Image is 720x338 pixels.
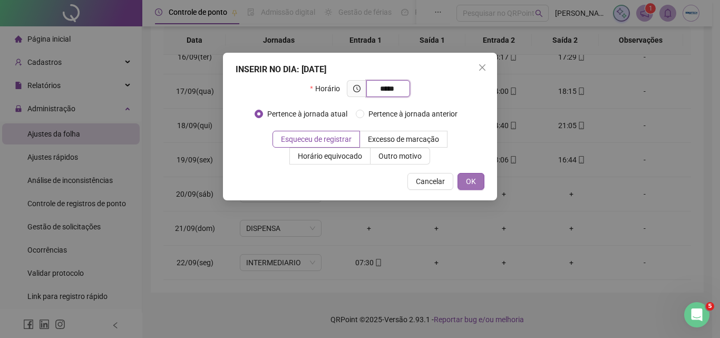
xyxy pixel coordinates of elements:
[706,302,714,311] span: 5
[310,80,346,97] label: Horário
[298,152,362,160] span: Horário equivocado
[416,176,445,187] span: Cancelar
[364,108,462,120] span: Pertence à jornada anterior
[407,173,453,190] button: Cancelar
[466,176,476,187] span: OK
[378,152,422,160] span: Outro motivo
[236,63,484,76] div: INSERIR NO DIA : [DATE]
[474,59,491,76] button: Close
[281,135,352,143] span: Esqueceu de registrar
[478,63,487,72] span: close
[684,302,709,327] iframe: Intercom live chat
[458,173,484,190] button: OK
[263,108,352,120] span: Pertence à jornada atual
[368,135,439,143] span: Excesso de marcação
[353,85,361,92] span: clock-circle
